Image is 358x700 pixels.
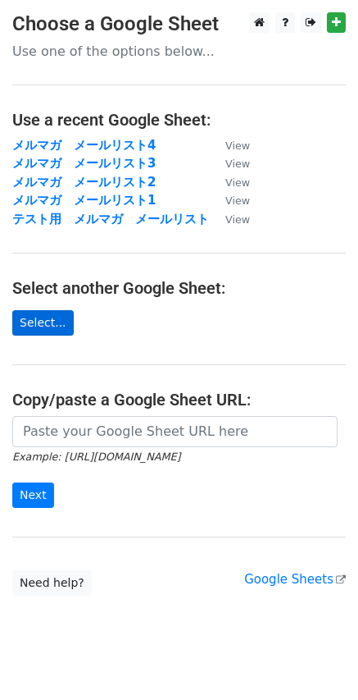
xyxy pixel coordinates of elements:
[209,138,250,153] a: View
[12,451,180,463] small: Example: [URL][DOMAIN_NAME]
[12,483,54,508] input: Next
[12,138,156,153] a: メルマガ メールリスト4
[12,212,209,226] a: テスト用 メルマガ メールリスト
[12,416,338,447] input: Paste your Google Sheet URL here
[225,176,250,189] small: View
[209,193,250,208] a: View
[225,158,250,170] small: View
[276,621,358,700] div: チャットウィジェット
[12,175,156,190] a: メルマガ メールリスト2
[12,12,346,36] h3: Choose a Google Sheet
[12,278,346,298] h4: Select another Google Sheet:
[12,43,346,60] p: Use one of the options below...
[244,572,346,587] a: Google Sheets
[12,570,92,596] a: Need help?
[209,175,250,190] a: View
[12,156,156,171] a: メルマガ メールリスト3
[12,390,346,409] h4: Copy/paste a Google Sheet URL:
[225,194,250,207] small: View
[225,140,250,152] small: View
[276,621,358,700] iframe: Chat Widget
[12,310,74,336] a: Select...
[12,110,346,130] h4: Use a recent Google Sheet:
[225,213,250,226] small: View
[209,212,250,226] a: View
[12,193,156,208] a: メルマガ メールリスト1
[209,156,250,171] a: View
